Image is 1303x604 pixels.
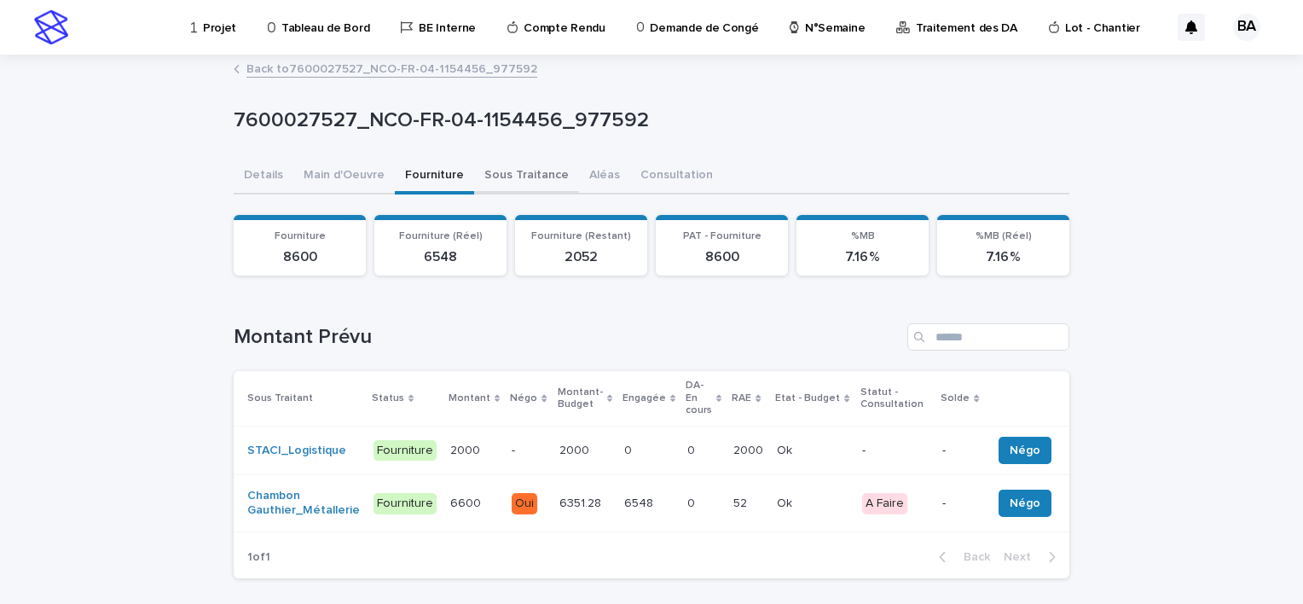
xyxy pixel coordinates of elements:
button: Details [234,159,293,195]
button: Consultation [630,159,723,195]
tr: Chambon Gauthier_Métallerie Fourniture66006600 Oui6351.286351.28 65486548 00 5252 OkOk A Faire-Négo [234,475,1079,532]
span: Négo [1010,495,1040,512]
p: Sous Traitant [247,389,313,408]
p: 6548 [385,249,496,265]
span: Fourniture [275,231,326,241]
p: Ok [777,493,796,511]
p: 7.16 % [947,249,1059,265]
p: 7.16 % [807,249,918,265]
div: A Faire [862,493,907,514]
p: 0 [687,440,698,458]
button: Négo [999,490,1051,517]
p: 2000 [450,440,484,458]
p: - [512,444,545,458]
div: Fourniture [374,493,437,514]
p: 2000 [559,440,593,458]
button: Sous Traitance [474,159,579,195]
p: 2000 [733,440,767,458]
p: 2052 [525,249,637,265]
p: Ok [777,440,796,458]
span: Négo [1010,442,1040,459]
div: Fourniture [374,440,437,462]
p: 52 [733,493,750,511]
a: Chambon Gauthier_Métallerie [247,489,360,518]
button: Fourniture [395,159,474,195]
div: BA [1233,14,1260,41]
p: Montant-Budget [558,383,603,415]
p: 8600 [666,249,778,265]
p: 6351.28 [559,493,605,511]
p: Engagée [623,389,666,408]
p: Statut - Consultation [860,383,930,415]
p: Status [372,389,404,408]
input: Search [907,323,1069,351]
tr: STACI_Logistique Fourniture20002000 -20002000 00 00 20002000 OkOk --Négo [234,426,1079,475]
p: Montant [449,389,490,408]
button: Aléas [579,159,630,195]
h1: Montant Prévu [234,325,901,350]
img: stacker-logo-s-only.png [34,10,68,44]
p: 8600 [244,249,356,265]
p: - [862,444,929,458]
button: Next [997,549,1069,565]
span: Next [1004,551,1041,563]
p: 6600 [450,493,484,511]
p: 1 of 1 [234,537,284,578]
a: STACI_Logistique [247,444,346,458]
p: 0 [687,493,698,511]
p: 6548 [624,493,657,511]
span: Fourniture (Restant) [531,231,631,241]
span: PAT - Fourniture [683,231,762,241]
p: Négo [510,389,537,408]
span: %MB (Réel) [976,231,1032,241]
button: Main d'Oeuvre [293,159,395,195]
span: Back [953,551,990,563]
p: Solde [941,389,970,408]
button: Négo [999,437,1051,464]
a: Back to7600027527_NCO-FR-04-1154456_977592 [246,58,537,78]
p: 7600027527_NCO-FR-04-1154456_977592 [234,108,1063,133]
div: Oui [512,493,537,514]
span: Fourniture (Réel) [399,231,483,241]
span: %MB [851,231,875,241]
p: RAE [732,389,751,408]
button: Back [925,549,997,565]
p: - [942,444,977,458]
p: DA-En cours [686,376,712,420]
p: 0 [624,440,635,458]
p: Etat - Budget [775,389,840,408]
p: - [942,497,977,511]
